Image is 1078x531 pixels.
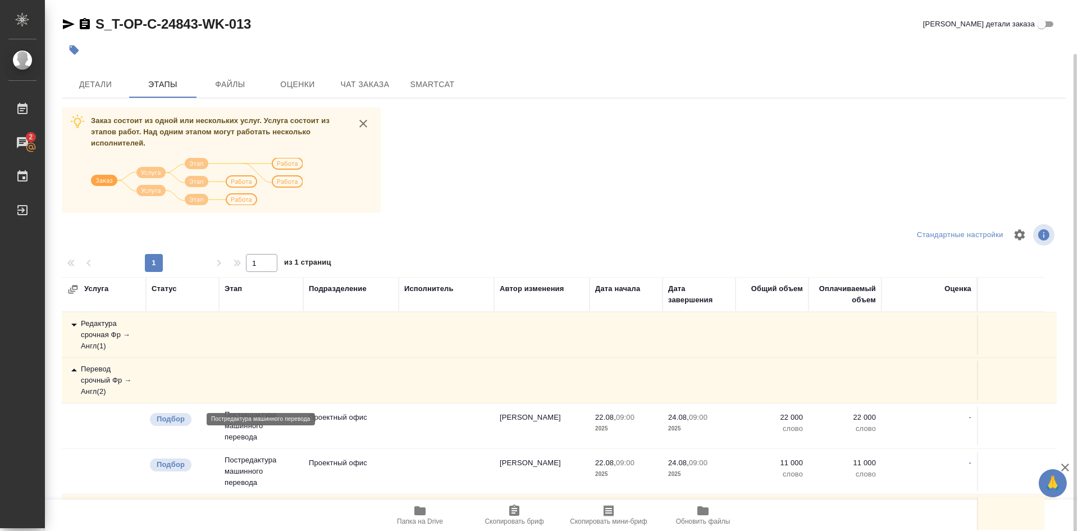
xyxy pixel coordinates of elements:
[95,16,251,31] a: S_T-OP-C-24843-WK-013
[373,500,467,531] button: Папка на Drive
[22,131,39,143] span: 2
[814,412,876,423] p: 22 000
[668,413,689,421] p: 24.08,
[271,78,325,92] span: Оценки
[668,459,689,467] p: 24.08,
[157,414,185,425] p: Подбор
[923,19,1035,30] span: [PERSON_NAME] детали заказа
[689,413,707,421] p: 09:00
[467,500,561,531] button: Скопировать бриф
[67,364,140,397] div: Перевод срочный Фр → Англ ( 2 )
[969,459,971,467] a: -
[67,283,180,295] div: Услуга
[136,78,190,92] span: Этапы
[1006,221,1033,248] span: Настроить таблицу
[676,518,730,525] span: Обновить файлы
[616,413,634,421] p: 09:00
[668,469,730,480] p: 2025
[741,412,803,423] p: 22 000
[500,283,564,294] div: Автор изменения
[203,78,257,92] span: Файлы
[338,78,392,92] span: Чат заказа
[561,500,656,531] button: Скопировать мини-бриф
[595,283,640,294] div: Дата начала
[405,78,459,92] span: SmartCat
[397,518,443,525] span: Папка на Drive
[595,413,616,421] p: 22.08,
[404,283,454,294] div: Исполнитель
[78,17,92,31] button: Скопировать ссылку
[67,318,140,352] div: Редактура срочная Фр → Англ ( 1 )
[944,283,971,294] div: Оценка
[814,469,876,480] p: слово
[485,518,543,525] span: Скопировать бриф
[225,455,298,488] p: Постредактура машинного перевода
[741,423,803,434] p: слово
[969,413,971,421] a: -
[62,17,75,31] button: Скопировать ссылку для ЯМессенджера
[225,409,298,443] p: Постредактура машинного перевода
[595,423,657,434] p: 2025
[284,256,331,272] span: из 1 страниц
[689,459,707,467] p: 09:00
[68,78,122,92] span: Детали
[494,406,590,446] td: [PERSON_NAME]
[668,423,730,434] p: 2025
[67,284,79,295] button: Развернуть
[814,457,876,469] p: 11 000
[303,406,399,446] td: Проектный офис
[355,115,372,132] button: close
[741,457,803,469] p: 11 000
[751,283,803,294] div: Общий объем
[1033,224,1057,246] span: Посмотреть информацию
[225,283,242,294] div: Этап
[152,283,177,294] div: Статус
[914,226,1006,244] div: split button
[1039,469,1067,497] button: 🙏
[3,129,42,157] a: 2
[62,38,86,62] button: Добавить тэг
[814,283,876,306] div: Оплачиваемый объем
[570,518,647,525] span: Скопировать мини-бриф
[595,469,657,480] p: 2025
[1043,471,1062,495] span: 🙏
[616,459,634,467] p: 09:00
[157,459,185,470] p: Подбор
[494,452,590,491] td: [PERSON_NAME]
[741,469,803,480] p: слово
[91,116,330,147] span: Заказ состоит из одной или нескольких услуг. Услуга состоит из этапов работ. Над одним этапом мог...
[303,452,399,491] td: Проектный офис
[656,500,750,531] button: Обновить файлы
[309,283,367,294] div: Подразделение
[595,459,616,467] p: 22.08,
[668,283,730,306] div: Дата завершения
[814,423,876,434] p: слово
